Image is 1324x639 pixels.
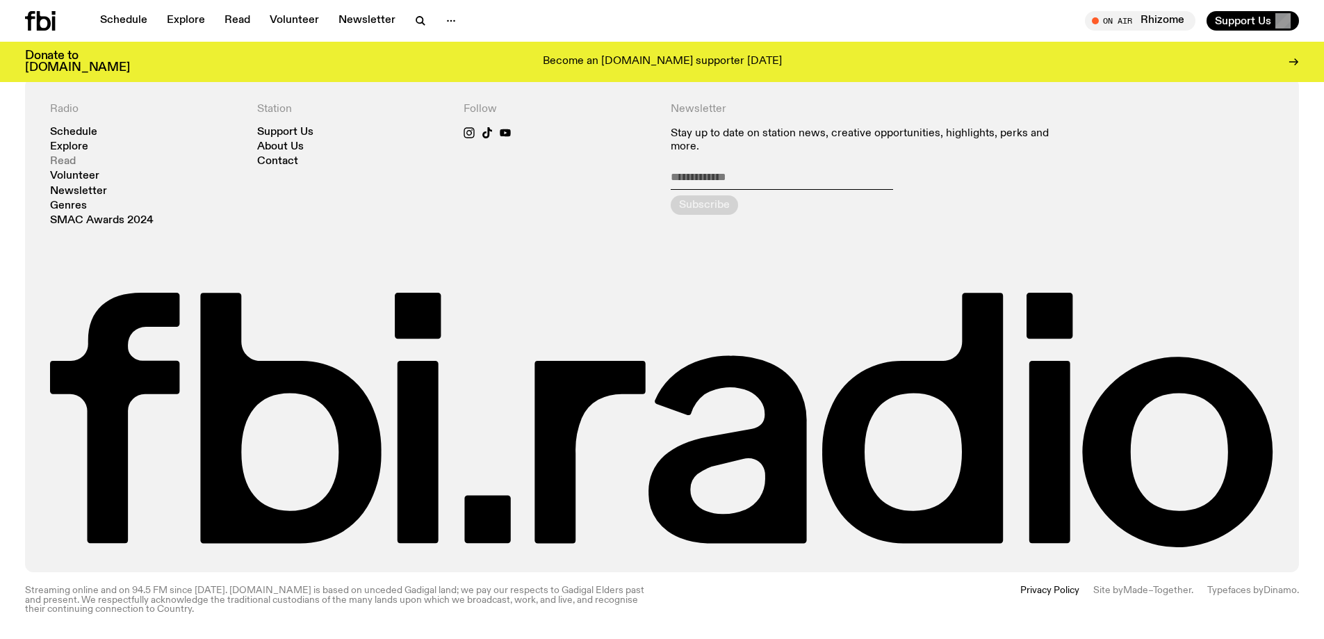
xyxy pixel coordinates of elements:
button: Subscribe [671,195,738,215]
a: Privacy Policy [1020,586,1079,614]
span: . [1297,585,1299,595]
a: Volunteer [50,171,99,181]
a: Newsletter [330,11,404,31]
a: Newsletter [50,186,107,197]
h4: Station [257,103,448,116]
h3: Donate to [DOMAIN_NAME] [25,50,130,74]
a: Schedule [50,127,97,138]
p: Stay up to date on station news, creative opportunities, highlights, perks and more. [671,127,1068,154]
a: Read [216,11,259,31]
span: Typefaces by [1207,585,1264,595]
a: About Us [257,142,304,152]
a: Read [50,156,76,167]
a: Explore [158,11,213,31]
span: . [1191,585,1193,595]
p: Become an [DOMAIN_NAME] supporter [DATE] [543,56,782,68]
a: SMAC Awards 2024 [50,216,154,226]
a: Volunteer [261,11,327,31]
a: Genres [50,201,87,211]
a: Contact [257,156,298,167]
button: Support Us [1207,11,1299,31]
a: Schedule [92,11,156,31]
h4: Follow [464,103,654,116]
a: Dinamo [1264,585,1297,595]
a: Explore [50,142,88,152]
span: Support Us [1215,15,1271,27]
a: Made–Together [1123,585,1191,595]
p: Streaming online and on 94.5 FM since [DATE]. [DOMAIN_NAME] is based on unceded Gadigal land; we ... [25,586,654,614]
span: Site by [1093,585,1123,595]
h4: Radio [50,103,240,116]
h4: Newsletter [671,103,1068,116]
a: Support Us [257,127,313,138]
button: On AirRhizome [1085,11,1195,31]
